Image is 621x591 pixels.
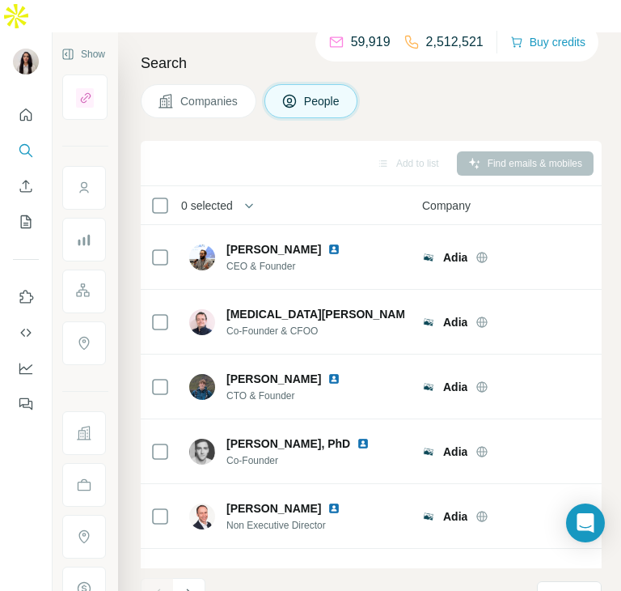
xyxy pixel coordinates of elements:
[141,52,602,74] h4: Search
[226,453,389,468] span: Co-Founder
[189,374,215,400] img: Avatar
[226,500,321,517] span: [PERSON_NAME]
[443,249,467,266] span: Adia
[422,510,435,523] img: Logo of Adia
[13,354,39,383] button: Dashboard
[13,49,39,74] img: Avatar
[327,567,340,580] img: LinkedIn logo
[13,283,39,312] button: Use Surfe on LinkedIn
[13,172,39,201] button: Enrich CSV
[226,324,404,338] span: Co-Founder & CFOO
[13,389,39,419] button: Feedback
[50,42,116,66] button: Show
[226,259,360,274] span: CEO & Founder
[566,504,605,542] div: Open Intercom Messenger
[226,518,360,533] span: Non Executive Director
[351,32,391,52] p: 59,919
[226,371,321,387] span: [PERSON_NAME]
[189,504,215,529] img: Avatar
[422,381,435,393] img: Logo of Adia
[304,93,341,109] span: People
[422,198,471,214] span: Company
[426,32,484,52] p: 2,512,521
[180,93,239,109] span: Companies
[13,100,39,130] button: Quick start
[327,243,340,256] img: LinkedIn logo
[13,136,39,165] button: Search
[189,439,215,465] img: Avatar
[443,379,467,395] span: Adia
[226,306,446,322] span: [MEDICAL_DATA][PERSON_NAME], CFA
[226,389,360,403] span: CTO & Founder
[189,244,215,270] img: Avatar
[13,318,39,347] button: Use Surfe API
[13,207,39,236] button: My lists
[226,241,321,257] span: [PERSON_NAME]
[226,565,321,581] span: [PERSON_NAME]
[357,437,370,450] img: LinkedIn logo
[422,251,435,264] img: Logo of Adia
[443,508,467,525] span: Adia
[327,372,340,385] img: LinkedIn logo
[189,309,215,335] img: Avatar
[510,31,585,53] button: Buy credits
[422,316,435,329] img: Logo of Adia
[443,314,467,330] span: Adia
[422,445,435,458] img: Logo of Adia
[443,444,467,460] span: Adia
[327,502,340,515] img: LinkedIn logo
[226,436,350,452] span: [PERSON_NAME], PhD
[181,198,233,214] span: 0 selected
